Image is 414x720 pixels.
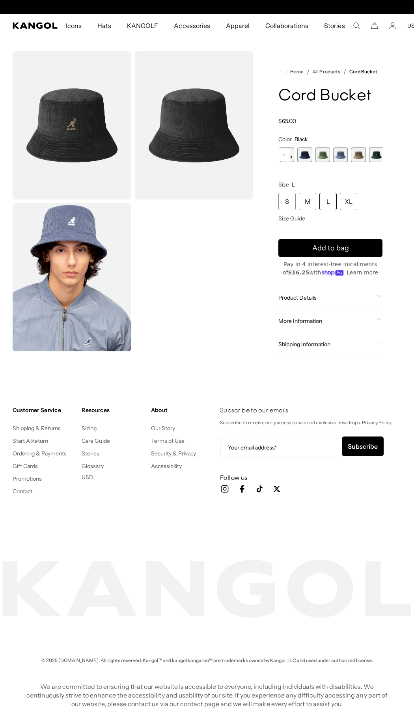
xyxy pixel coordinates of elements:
[389,22,396,29] a: Account
[278,215,305,222] span: Size Guide
[289,69,304,75] span: Home
[265,14,308,37] span: Collaborations
[280,147,294,162] div: 4 of 9
[278,67,382,76] nav: breadcrumbs
[13,463,38,470] a: Gift Cards
[315,147,330,162] div: 6 of 9
[58,14,90,37] a: Icons
[82,407,144,414] h4: Resources
[220,418,401,427] p: Subscribe to receive early access to sale and exclusive new drops. Privacy Policy
[82,425,97,432] a: Sizing
[119,14,166,37] a: KANGOLF
[292,181,295,188] span: L
[13,437,48,444] a: Start A Return
[349,69,377,75] a: Cord Bucket
[257,14,316,37] a: Collaborations
[218,14,257,37] a: Apparel
[297,147,312,162] div: 5 of 9
[333,147,348,162] div: 7 of 9
[226,14,250,37] span: Apparel
[351,147,366,162] div: 8 of 9
[319,193,337,210] div: L
[299,193,316,210] div: M
[82,474,93,481] button: USD
[13,203,131,351] img: denim-blue
[333,147,348,162] label: Denim Blue
[324,14,345,37] span: Stories
[151,425,175,432] a: Our Story
[278,294,373,301] span: Product Details
[166,14,218,37] a: Accessories
[315,147,330,162] label: Olive
[151,437,185,444] a: Terms of Use
[151,450,196,457] a: Security & Privacy
[97,14,111,37] span: Hats
[82,437,110,444] a: Care Guide
[82,463,103,470] a: Glossary
[13,475,42,482] a: Promotions
[90,14,119,37] a: Hats
[369,147,384,162] div: 9 of 9
[340,193,357,210] div: XL
[151,407,214,414] h4: About
[304,67,310,76] li: /
[340,67,346,76] li: /
[278,136,292,143] span: Color
[174,14,210,37] span: Accessories
[13,51,253,351] product-gallery: Gallery Viewer
[278,239,382,257] button: Add to bag
[282,68,304,75] a: Home
[13,407,75,414] h4: Customer Service
[126,4,288,10] div: 1 of 2
[351,147,366,162] label: Nickel
[295,136,308,143] span: Black
[278,193,296,210] div: S
[278,181,289,188] span: Size
[13,488,32,495] a: Contact
[220,407,401,415] h4: Subscribe to our emails
[353,22,360,29] summary: Search here
[13,51,131,200] img: color-black
[316,14,352,37] a: Stories
[220,473,401,482] h3: Follow us
[151,463,182,470] a: Accessibility
[278,317,373,325] span: More Information
[278,118,296,125] span: $65.00
[371,22,378,29] button: Cart
[280,147,294,162] label: Black
[126,4,288,10] div: Announcement
[82,450,99,457] a: Stories
[313,69,340,75] a: All Products
[134,51,253,200] img: color-black
[13,22,58,29] a: Kangol
[127,14,158,37] span: KANGOLF
[66,14,82,37] span: Icons
[13,425,61,432] a: Shipping & Returns
[312,243,349,254] span: Add to bag
[126,4,288,10] slideshow-component: Announcement bar
[24,682,390,708] p: We are committed to ensuring that our website is accessible to everyone, including individuals wi...
[13,450,67,457] a: Ordering & Payments
[297,147,312,162] label: Navy
[342,436,384,456] button: Subscribe
[278,341,373,348] span: Shipping Information
[278,88,382,105] h1: Cord Bucket
[369,147,384,162] label: Forrester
